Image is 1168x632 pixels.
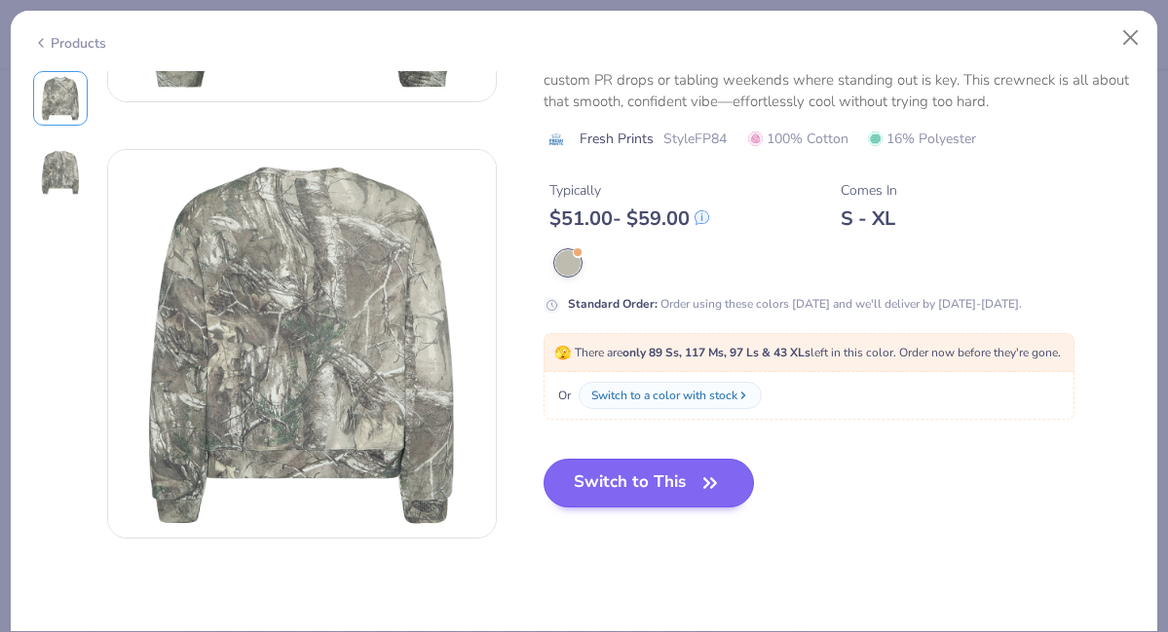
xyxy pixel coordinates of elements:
span: Style FP84 [663,129,727,149]
button: Close [1112,19,1149,56]
span: Or [554,387,571,404]
div: $ 51.00 - $ 59.00 [549,206,709,231]
span: Fresh Prints [580,129,654,149]
div: Typically [549,180,709,201]
div: Products [33,33,106,54]
img: Back [108,150,496,538]
button: Switch to This [544,459,755,507]
div: S - XL [841,206,897,231]
img: brand logo [544,131,570,147]
span: 🫣 [554,344,571,362]
button: Switch to a color with stock [579,382,762,409]
strong: only 89 Ss, 117 Ms, 97 Ls & 43 XLs [622,345,810,360]
div: Switch to a color with stock [591,387,737,404]
strong: Standard Order : [568,296,658,312]
div: Comes In [841,180,897,201]
div: Order using these colors [DATE] and we'll deliver by [DATE]-[DATE]. [568,295,1022,313]
img: Back [37,149,84,196]
span: There are left in this color. Order now before they're gone. [554,345,1061,360]
img: Front [37,75,84,122]
span: 100% Cotton [748,129,848,149]
span: 16% Polyester [868,129,976,149]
